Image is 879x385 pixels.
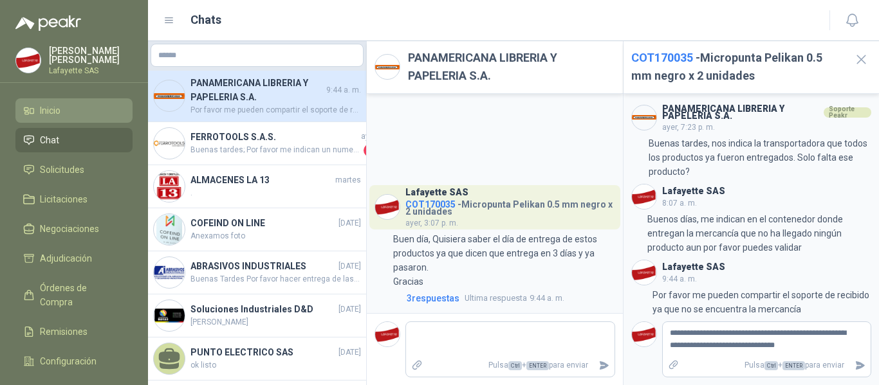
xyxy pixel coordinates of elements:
img: Company Logo [154,128,185,159]
span: 3 respuesta s [407,291,459,305]
span: COT170035 [631,51,693,64]
a: Chat [15,128,133,152]
span: Inicio [40,103,60,118]
p: [PERSON_NAME] [PERSON_NAME] [49,46,133,64]
a: Company LogoABRASIVOS INDUSTRIALES[DATE]Buenas Tardes Por favor hacer entrega de las 9 unidades [148,251,366,294]
a: Remisiones [15,319,133,344]
h3: Lafayette SAS [662,188,725,195]
a: Inicio [15,98,133,123]
span: Ctrl [764,361,778,370]
img: Company Logo [154,300,185,331]
h4: PUNTO ELECTRICO SAS [190,345,336,359]
span: Remisiones [40,325,88,339]
span: [DATE] [338,303,361,316]
h1: Chats [190,11,221,29]
span: . [190,187,361,199]
span: Ctrl [508,361,522,370]
div: Soporte Peakr [824,107,871,118]
a: Company LogoSoluciones Industriales D&D[DATE][PERSON_NAME] [148,294,366,337]
a: Licitaciones [15,187,133,211]
p: Pulsa + para enviar [428,354,593,377]
a: Negociaciones [15,217,133,241]
img: Company Logo [154,257,185,288]
span: Buenas tardes; Por favor me indican un numero donde me pueda comunicar con ustedes, para validar ... [190,144,361,157]
h4: Soluciones Industriales D&D [190,302,336,316]
span: Órdenes de Compra [40,281,120,309]
a: 3respuestasUltima respuesta9:44 a. m. [404,291,615,305]
h3: Lafayette SAS [405,189,468,196]
img: Company Logo [154,214,185,245]
span: Ultima respuesta [465,292,527,305]
span: [PERSON_NAME] [190,316,361,328]
img: Company Logo [632,260,656,285]
h3: PANAMERICANA LIBRERIA Y PAPELERIA S.A. [662,105,821,120]
img: Company Logo [632,105,656,130]
span: ENTER [782,361,805,370]
p: Por favor me pueden compartir el soporte de recibido ya que no se encuentra la mercancía [652,288,871,316]
img: Company Logo [375,55,400,79]
a: Adjudicación [15,246,133,271]
img: Logo peakr [15,15,81,31]
span: 1 [364,144,376,157]
span: ok listo [190,359,361,372]
span: ENTER [526,361,549,370]
h2: PANAMERICANA LIBRERIA Y PAPELERIA S.A. [408,49,615,85]
span: 8:07 a. m. [662,199,697,208]
img: Company Logo [375,322,400,346]
button: Enviar [593,354,615,377]
span: ayer, 3:07 p. m. [405,219,458,228]
span: Negociaciones [40,222,99,236]
span: 9:44 a. m. [662,274,697,283]
p: Lafayette SAS [49,67,133,75]
label: Adjuntar archivos [406,354,428,377]
p: Buenos días, me indican en el contenedor donde entregan la mercancía que no ha llegado ningún pro... [647,212,871,255]
h4: ALMACENES LA 13 [190,173,333,187]
img: Company Logo [375,195,400,219]
a: Company LogoPANAMERICANA LIBRERIA Y PAPELERIA S.A.9:44 a. m.Por favor me pueden compartir el sopo... [148,71,366,122]
h2: - Micropunta Pelikan 0.5 mm negro x 2 unidades [631,49,844,85]
span: 9:44 a. m. [326,84,361,96]
p: Buenas tardes, nos indica la transportadora que todos los productos ya fueron entregados. Solo fa... [649,136,871,179]
span: Solicitudes [40,163,84,177]
a: Órdenes de Compra [15,276,133,314]
p: Buen día, Quisiera saber el día de entrega de estos productos ya que dicen que entrega en 3 días ... [393,232,615,289]
span: Por favor me pueden compartir el soporte de recibido ya que no se encuentra la mercancía [190,104,361,116]
img: Company Logo [154,80,185,111]
a: Company LogoALMACENES LA 13martes. [148,165,366,208]
span: Configuración [40,354,97,368]
span: Licitaciones [40,192,88,206]
p: Pulsa + para enviar [684,354,849,377]
h4: COFEIND ON LINE [190,216,336,230]
button: Enviar [849,354,871,377]
h3: Lafayette SAS [662,264,725,271]
span: COT170035 [405,199,456,210]
span: [DATE] [338,260,361,273]
a: Solicitudes [15,157,133,182]
img: Company Logo [632,322,656,346]
span: ayer, 7:23 p. m. [662,123,715,132]
h4: FERROTOOLS S.A.S. [190,130,358,144]
h4: - Micropunta Pelikan 0.5 mm negro x 2 unidades [405,196,615,215]
span: Buenas Tardes Por favor hacer entrega de las 9 unidades [190,273,361,285]
span: Chat [40,133,59,147]
img: Company Logo [16,48,41,73]
span: [DATE] [338,346,361,359]
img: Company Logo [154,171,185,202]
span: 9:44 a. m. [465,292,564,305]
label: Adjuntar archivos [663,354,685,377]
span: [DATE] [338,217,361,229]
span: martes [335,174,361,186]
a: Configuración [15,349,133,373]
span: Anexamos foto [190,230,361,242]
img: Company Logo [632,184,656,209]
a: Company LogoFERROTOOLS S.A.S.ayerBuenas tardes; Por favor me indican un numero donde me pueda com... [148,122,366,165]
a: Company LogoCOFEIND ON LINE[DATE]Anexamos foto [148,208,366,251]
h4: ABRASIVOS INDUSTRIALES [190,259,336,273]
span: ayer [361,130,376,143]
a: PUNTO ELECTRICO SAS[DATE]ok listo [148,337,366,381]
span: Adjudicación [40,251,92,265]
h4: PANAMERICANA LIBRERIA Y PAPELERIA S.A. [190,76,324,104]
